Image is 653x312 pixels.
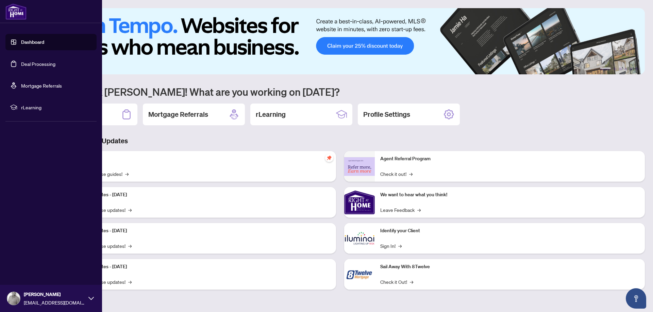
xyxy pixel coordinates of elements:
h2: Mortgage Referrals [148,110,208,119]
a: Sign In!→ [380,242,402,250]
img: Identify your Client [344,223,375,254]
a: Check it out!→ [380,170,413,178]
h1: Welcome back [PERSON_NAME]! What are you working on [DATE]? [35,85,645,98]
button: 6 [635,68,638,70]
span: → [417,206,421,214]
button: 4 [624,68,627,70]
h2: rLearning [256,110,286,119]
span: → [128,278,132,286]
p: Platform Updates - [DATE] [71,191,331,199]
img: Profile Icon [7,292,20,305]
a: Deal Processing [21,61,55,67]
a: Mortgage Referrals [21,82,62,89]
img: We want to hear what you think! [344,187,375,218]
p: Agent Referral Program [380,155,639,163]
img: logo [5,3,27,20]
span: pushpin [325,154,333,162]
span: [EMAIL_ADDRESS][DOMAIN_NAME] [24,299,85,306]
button: 2 [614,68,616,70]
p: Self-Help [71,155,331,163]
span: → [398,242,402,250]
button: Open asap [626,288,646,309]
h2: Profile Settings [363,110,410,119]
a: Dashboard [21,39,44,45]
span: → [410,278,413,286]
button: 5 [630,68,633,70]
p: Platform Updates - [DATE] [71,263,331,271]
button: 1 [600,68,611,70]
img: Slide 0 [35,8,645,74]
p: We want to hear what you think! [380,191,639,199]
p: Platform Updates - [DATE] [71,227,331,235]
button: 3 [619,68,622,70]
p: Sail Away With 8Twelve [380,263,639,271]
span: → [128,242,132,250]
p: Identify your Client [380,227,639,235]
h3: Brokerage & Industry Updates [35,136,645,146]
a: Check it Out!→ [380,278,413,286]
a: Leave Feedback→ [380,206,421,214]
span: [PERSON_NAME] [24,291,85,298]
span: → [125,170,129,178]
span: rLearning [21,104,92,111]
img: Sail Away With 8Twelve [344,259,375,290]
span: → [128,206,132,214]
img: Agent Referral Program [344,157,375,176]
span: → [409,170,413,178]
